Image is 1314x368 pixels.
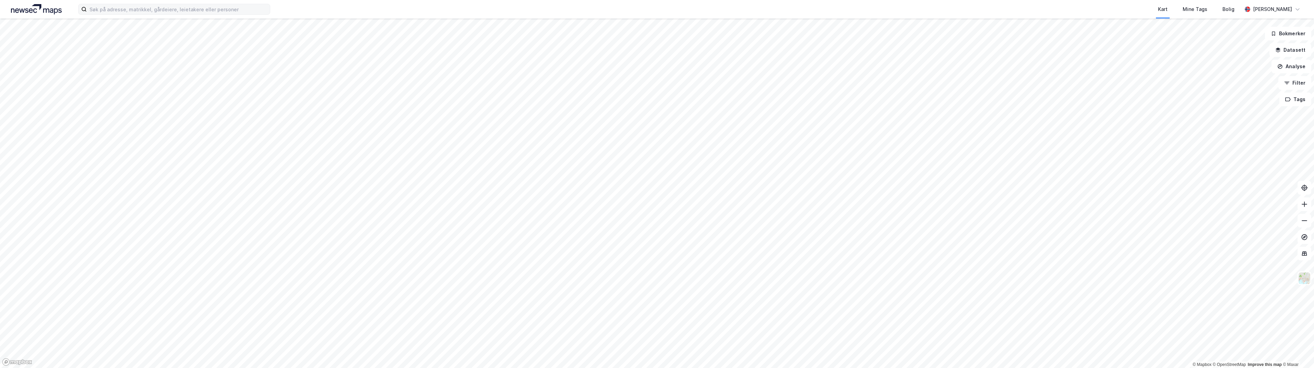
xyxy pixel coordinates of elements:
div: Kontrollprogram for chat [1280,335,1314,368]
button: Datasett [1269,43,1311,57]
div: Kart [1158,5,1168,13]
a: OpenStreetMap [1213,362,1246,367]
button: Filter [1278,76,1311,90]
button: Tags [1279,93,1311,106]
iframe: Chat Widget [1280,335,1314,368]
div: [PERSON_NAME] [1253,5,1292,13]
button: Analyse [1271,60,1311,73]
button: Bokmerker [1265,27,1311,40]
img: Z [1298,272,1311,285]
input: Søk på adresse, matrikkel, gårdeiere, leietakere eller personer [87,4,270,14]
a: Mapbox homepage [2,358,32,366]
a: Mapbox [1193,362,1211,367]
a: Improve this map [1248,362,1282,367]
div: Bolig [1222,5,1234,13]
img: logo.a4113a55bc3d86da70a041830d287a7e.svg [11,4,62,14]
div: Mine Tags [1183,5,1207,13]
